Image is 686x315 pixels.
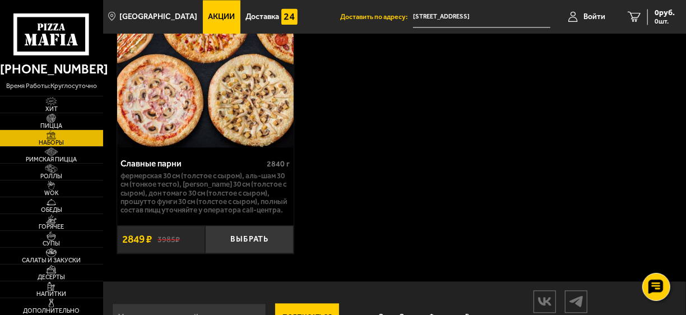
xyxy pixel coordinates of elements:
span: [GEOGRAPHIC_DATA] [119,13,197,21]
button: Выбрать [205,225,294,254]
span: 2849 ₽ [122,234,152,244]
img: 15daf4d41897b9f0e9f617042186c801.svg [281,8,298,25]
s: 3985 ₽ [157,234,180,244]
span: Доставка [245,13,279,21]
span: 0 руб. [655,9,675,17]
span: Лермонтовский проспект, 37 [413,7,550,27]
span: 0 шт. [655,18,675,25]
input: Ваш адрес доставки [413,7,550,27]
img: vk [534,291,555,311]
span: 2840 г [267,159,290,169]
span: Акции [208,13,235,21]
img: tg [566,291,587,311]
div: Славные парни [120,159,264,169]
p: Фермерская 30 см (толстое с сыром), Аль-Шам 30 см (тонкое тесто), [PERSON_NAME] 30 см (толстое с ... [120,172,290,214]
span: Войти [583,13,605,21]
span: Доставить по адресу: [340,13,413,20]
